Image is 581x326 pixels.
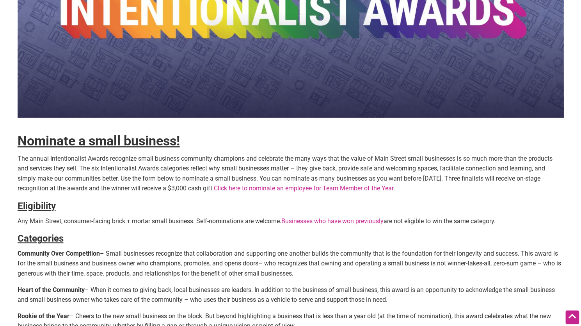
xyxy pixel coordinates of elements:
a: Click here to nominate an employee for Team Member of the Year [214,184,393,192]
strong: Nominate a small business! [18,133,180,149]
p: The annual Intentionalist Awards recognize small business community champions and celebrate the m... [18,154,564,193]
strong: Rookie of the Year [18,312,69,320]
strong: Heart of the Community [18,286,85,294]
p: – When it comes to giving back, local businesses are leaders. In addition to the business of smal... [18,285,564,305]
a: Businesses who have won previously [281,217,384,225]
strong: Eligibility [18,201,56,211]
strong: Community Over Competition [18,250,100,257]
strong: Categories [18,233,64,244]
p: Any Main Street, consumer-facing brick + mortar small business. Self-nominations are welcome. are... [18,216,564,226]
div: Scroll Back to Top [565,310,579,324]
p: – Small businesses recognize that collaboration and supporting one another builds the community t... [18,249,564,279]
